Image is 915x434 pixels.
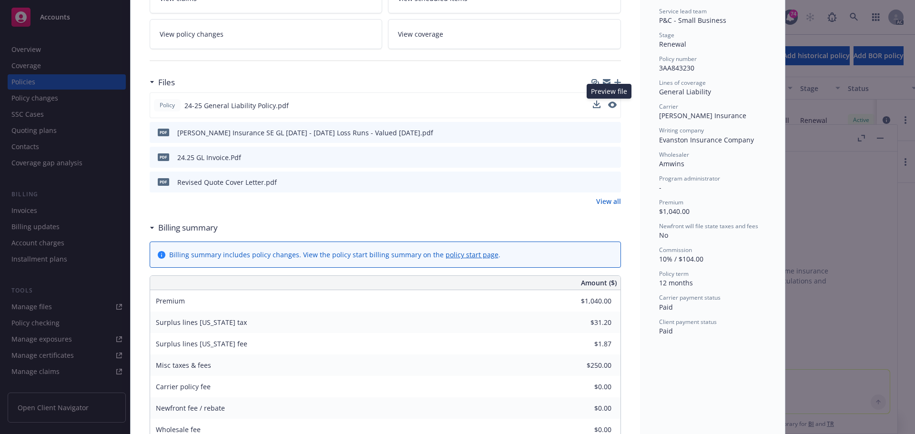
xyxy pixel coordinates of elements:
[659,126,704,134] span: Writing company
[659,303,673,312] span: Paid
[659,198,683,206] span: Premium
[156,425,201,434] span: Wholesale fee
[593,152,601,162] button: download file
[555,315,617,330] input: 0.00
[659,231,668,240] span: No
[609,128,617,138] button: preview file
[659,207,690,216] span: $1,040.00
[659,111,746,120] span: [PERSON_NAME] Insurance
[169,250,500,260] div: Billing summary includes policy changes. View the policy start billing summary on the .
[659,135,754,144] span: Evanston Insurance Company
[659,183,661,192] span: -
[596,196,621,206] a: View all
[659,293,721,302] span: Carrier payment status
[659,246,692,254] span: Commission
[446,250,498,259] a: policy start page
[659,270,689,278] span: Policy term
[156,404,225,413] span: Newfront fee / rebate
[609,152,617,162] button: preview file
[659,40,686,49] span: Renewal
[160,29,224,39] span: View policy changes
[659,278,693,287] span: 12 months
[587,84,631,99] div: Preview file
[659,159,684,168] span: Amwins
[184,101,289,111] span: 24-25 General Liability Policy.pdf
[388,19,621,49] a: View coverage
[158,178,169,185] span: pdf
[593,101,600,111] button: download file
[555,380,617,394] input: 0.00
[659,31,674,39] span: Stage
[156,296,185,305] span: Premium
[158,153,169,161] span: Pdf
[156,339,247,348] span: Surplus lines [US_STATE] fee
[609,177,617,187] button: preview file
[659,79,706,87] span: Lines of coverage
[593,177,601,187] button: download file
[158,76,175,89] h3: Files
[659,7,707,15] span: Service lead team
[659,254,703,263] span: 10% / $104.00
[150,222,218,234] div: Billing summary
[659,87,766,97] div: General Liability
[659,222,758,230] span: Newfront will file state taxes and fees
[177,177,277,187] div: Revised Quote Cover Letter.pdf
[150,19,383,49] a: View policy changes
[158,222,218,234] h3: Billing summary
[659,174,720,182] span: Program administrator
[608,101,617,108] button: preview file
[398,29,443,39] span: View coverage
[659,318,717,326] span: Client payment status
[593,101,600,108] button: download file
[150,76,175,89] div: Files
[659,326,673,335] span: Paid
[659,16,726,25] span: P&C - Small Business
[555,401,617,415] input: 0.00
[659,55,697,63] span: Policy number
[158,101,177,110] span: Policy
[156,318,247,327] span: Surplus lines [US_STATE] tax
[156,382,211,391] span: Carrier policy fee
[156,361,211,370] span: Misc taxes & fees
[659,63,694,72] span: 3AA843230
[593,128,601,138] button: download file
[158,129,169,136] span: pdf
[555,294,617,308] input: 0.00
[177,128,433,138] div: [PERSON_NAME] Insurance SE GL [DATE] - [DATE] Loss Runs - Valued [DATE].pdf
[659,102,678,111] span: Carrier
[659,151,689,159] span: Wholesaler
[608,101,617,111] button: preview file
[581,278,617,288] span: Amount ($)
[555,358,617,373] input: 0.00
[555,337,617,351] input: 0.00
[177,152,241,162] div: 24.25 GL Invoice.Pdf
